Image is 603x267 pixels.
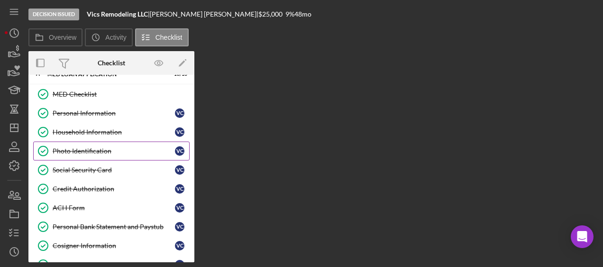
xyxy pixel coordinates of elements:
[33,236,190,255] a: Cosigner InformationVC
[53,166,175,174] div: Social Security Card
[175,165,184,175] div: V C
[571,225,594,248] div: Open Intercom Messenger
[28,9,79,20] div: Decision Issued
[53,109,175,117] div: Personal Information
[175,146,184,156] div: V C
[258,10,283,18] span: $25,000
[33,142,190,160] a: Photo IdentificationVC
[49,34,76,41] label: Overview
[33,198,190,217] a: ACH FormVC
[155,34,183,41] label: Checklist
[175,127,184,137] div: V C
[33,85,190,104] a: MED Checklist
[53,90,189,98] div: MED Checklist
[53,242,175,249] div: Cosigner Information
[294,10,311,18] div: 48 mo
[135,28,189,46] button: Checklist
[150,10,258,18] div: [PERSON_NAME] [PERSON_NAME] |
[87,10,148,18] b: Vics Remodeling LLC
[53,128,175,136] div: Household Information
[175,108,184,118] div: V C
[53,147,175,155] div: Photo Identification
[285,10,294,18] div: 9 %
[175,241,184,250] div: V C
[85,28,132,46] button: Activity
[105,34,126,41] label: Activity
[87,10,150,18] div: |
[175,222,184,231] div: V C
[33,217,190,236] a: Personal Bank Statement and PaystubVC
[33,104,190,123] a: Personal InformationVC
[175,184,184,194] div: V C
[53,185,175,193] div: Credit Authorization
[33,123,190,142] a: Household InformationVC
[98,59,125,67] div: Checklist
[33,179,190,198] a: Credit AuthorizationVC
[53,204,175,212] div: ACH Form
[53,223,175,231] div: Personal Bank Statement and Paystub
[33,160,190,179] a: Social Security CardVC
[175,203,184,213] div: V C
[28,28,82,46] button: Overview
